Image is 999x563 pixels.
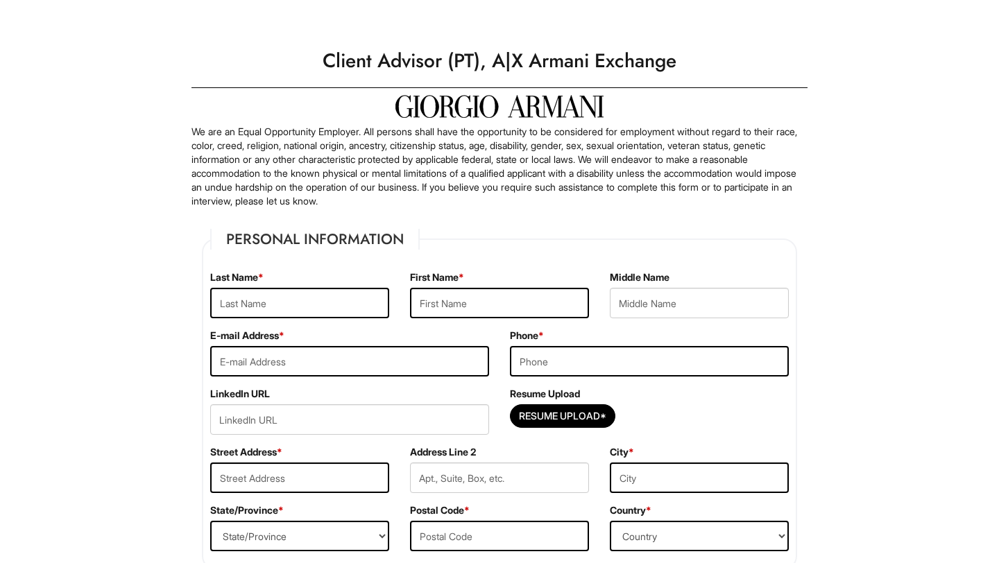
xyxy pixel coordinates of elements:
p: We are an Equal Opportunity Employer. All persons shall have the opportunity to be considered for... [191,125,808,208]
label: Resume Upload [510,387,580,401]
label: First Name [410,270,464,284]
label: Middle Name [610,270,669,284]
button: Resume Upload*Resume Upload* [510,404,615,428]
input: City [610,462,789,493]
input: Apt., Suite, Box, etc. [410,462,589,493]
label: LinkedIn URL [210,387,270,401]
input: Middle Name [610,288,789,318]
input: Postal Code [410,521,589,551]
label: E-mail Address [210,329,284,343]
select: State/Province [210,521,389,551]
label: Street Address [210,445,282,459]
h1: Client Advisor (PT), A|X Armani Exchange [185,42,814,80]
label: Postal Code [410,503,470,517]
input: Phone [510,346,789,376]
label: City [610,445,634,459]
img: Giorgio Armani [395,95,604,118]
legend: Personal Information [210,229,420,250]
input: LinkedIn URL [210,404,489,435]
label: Address Line 2 [410,445,476,459]
label: State/Province [210,503,284,517]
label: Country [610,503,651,517]
input: E-mail Address [210,346,489,376]
label: Phone [510,329,544,343]
select: Country [610,521,789,551]
input: First Name [410,288,589,318]
input: Street Address [210,462,389,493]
input: Last Name [210,288,389,318]
label: Last Name [210,270,264,284]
